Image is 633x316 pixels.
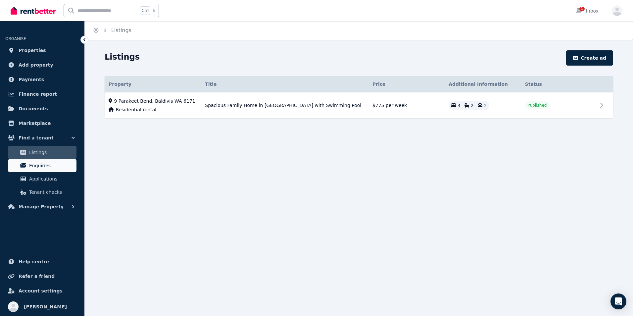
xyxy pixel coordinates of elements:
[5,255,79,268] a: Help centre
[24,303,67,311] span: [PERSON_NAME]
[140,6,150,15] span: Ctrl
[19,287,63,295] span: Account settings
[111,26,131,34] span: Listings
[471,103,474,108] span: 2
[458,103,461,108] span: 4
[11,6,56,16] img: RentBetter
[5,36,26,41] span: ORGANISE
[575,8,599,14] div: Inbox
[528,103,547,108] span: Published
[484,103,487,108] span: 2
[114,98,195,104] span: 9 Parakeet Bend, Baldivis WA 6171
[5,58,79,72] a: Add property
[85,21,139,40] nav: Breadcrumb
[19,76,44,83] span: Payments
[8,172,76,185] a: Applications
[19,119,51,127] span: Marketplace
[19,134,54,142] span: Find a tenant
[445,76,521,92] th: Additional Information
[521,76,597,92] th: Status
[566,50,613,66] button: Create ad
[29,175,74,183] span: Applications
[19,46,46,54] span: Properties
[19,258,49,266] span: Help centre
[29,148,74,156] span: Listings
[105,76,201,92] th: Property
[5,270,79,283] a: Refer a friend
[19,203,64,211] span: Manage Property
[19,90,57,98] span: Finance report
[29,162,74,170] span: Enquiries
[5,284,79,297] a: Account settings
[368,92,445,119] td: $775 per week
[8,185,76,199] a: Tenant checks
[19,272,55,280] span: Refer a friend
[5,200,79,213] button: Manage Property
[19,61,53,69] span: Add property
[368,76,445,92] th: Price
[153,8,155,13] span: k
[5,44,79,57] a: Properties
[5,131,79,144] button: Find a tenant
[5,102,79,115] a: Documents
[610,293,626,309] div: Open Intercom Messenger
[116,106,156,113] span: Residential rental
[8,159,76,172] a: Enquiries
[5,87,79,101] a: Finance report
[579,7,585,11] span: 1
[205,81,217,87] span: Title
[5,73,79,86] a: Payments
[8,146,76,159] a: Listings
[205,102,361,109] span: Spacious Family Home in [GEOGRAPHIC_DATA] with Swimming Pool
[105,52,140,62] h1: Listings
[29,188,74,196] span: Tenant checks
[19,105,48,113] span: Documents
[105,92,613,119] tr: 9 Parakeet Bend, Baldivis WA 6171Residential rentalSpacious Family Home in [GEOGRAPHIC_DATA] with...
[5,117,79,130] a: Marketplace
